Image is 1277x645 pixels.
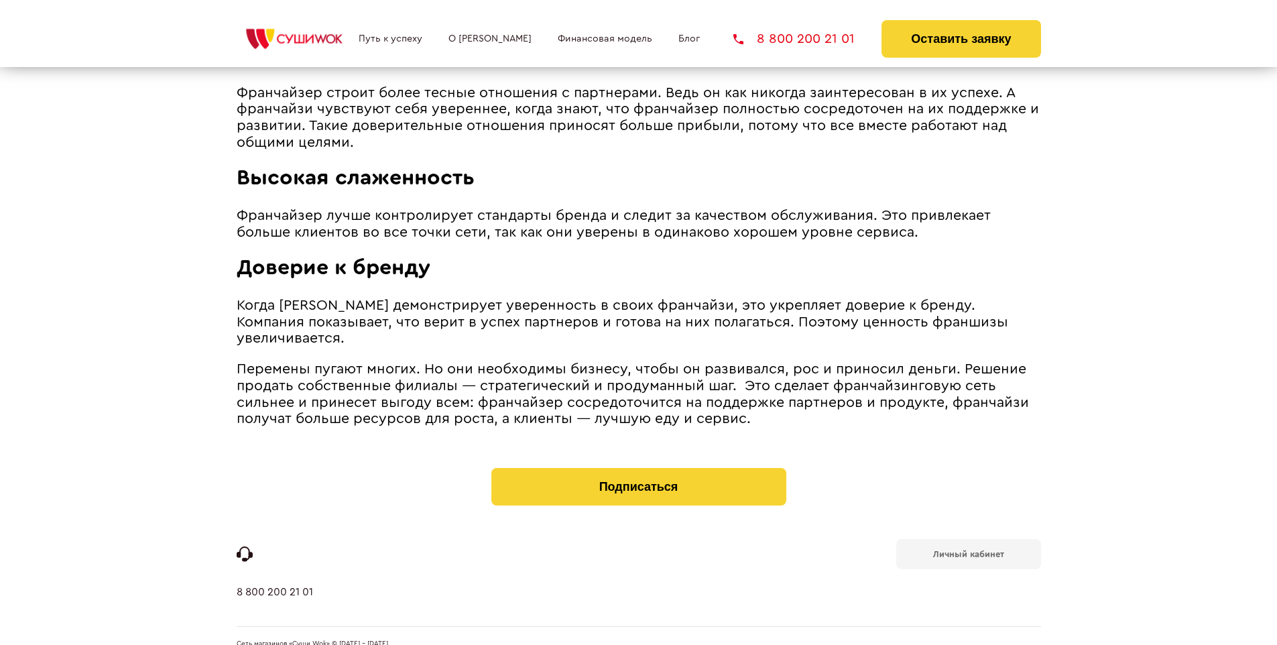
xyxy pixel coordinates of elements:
[757,32,855,46] span: 8 800 200 21 01
[933,550,1004,559] b: Личный кабинет
[237,362,1029,426] span: Перемены пугают многих. Но они необходимы бизнесу, чтобы он развивался, рос и приносил деньги. Ре...
[237,209,991,239] span: Франчайзер лучше контролирует стандарты бренда и следит за качеством обслуживания. Это привлекает...
[733,32,855,46] a: 8 800 200 21 01
[491,468,786,506] button: Подписаться
[359,34,422,44] a: Путь к успеху
[558,34,652,44] a: Финансовая модель
[237,167,475,188] span: Высокая слаженность
[881,20,1040,58] button: Оставить заявку
[678,34,700,44] a: Блог
[237,257,430,278] span: Доверие к бренду
[896,539,1041,569] a: Личный кабинет
[237,298,1008,345] span: Когда [PERSON_NAME] демонстрирует уверенность в своих франчайзи, это укрепляет доверие к бренду. ...
[448,34,532,44] a: О [PERSON_NAME]
[237,586,313,626] a: 8 800 200 21 01
[237,86,1039,150] span: Франчайзер строит более тесные отношения с партнерами. Ведь он как никогда заинтересован в их усп...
